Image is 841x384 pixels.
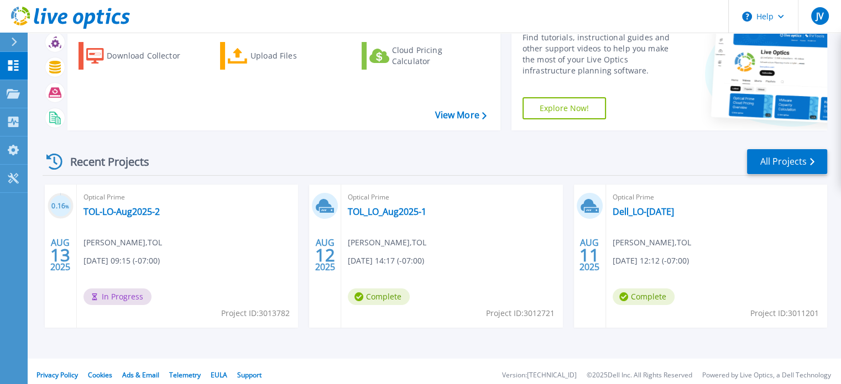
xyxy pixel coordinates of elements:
[88,370,112,380] a: Cookies
[65,203,69,209] span: %
[613,191,821,203] span: Optical Prime
[83,191,291,203] span: Optical Prime
[315,250,335,260] span: 12
[348,236,426,249] span: [PERSON_NAME] , TOL
[315,235,336,275] div: AUG 2025
[250,45,339,67] div: Upload Files
[221,307,290,319] span: Project ID: 3013782
[435,110,486,120] a: View More
[83,236,162,249] span: [PERSON_NAME] , TOL
[362,42,485,70] a: Cloud Pricing Calculator
[107,45,195,67] div: Download Collector
[79,42,202,70] a: Download Collector
[486,307,555,319] span: Project ID: 3012721
[613,206,674,217] a: Dell_LO-[DATE]
[579,250,599,260] span: 11
[83,206,160,217] a: TOL-LO-Aug2025-2
[83,288,152,305] span: In Progress
[36,370,78,380] a: Privacy Policy
[348,255,424,267] span: [DATE] 14:17 (-07:00)
[43,148,164,175] div: Recent Projects
[50,235,71,275] div: AUG 2025
[348,191,556,203] span: Optical Prime
[83,255,160,267] span: [DATE] 09:15 (-07:00)
[502,372,577,379] li: Version: [TECHNICAL_ID]
[750,307,819,319] span: Project ID: 3011201
[816,12,823,20] span: JV
[237,370,262,380] a: Support
[50,250,70,260] span: 13
[211,370,227,380] a: EULA
[613,236,691,249] span: [PERSON_NAME] , TOL
[220,42,343,70] a: Upload Files
[587,372,692,379] li: © 2025 Dell Inc. All Rights Reserved
[579,235,600,275] div: AUG 2025
[348,288,410,305] span: Complete
[523,97,607,119] a: Explore Now!
[392,45,480,67] div: Cloud Pricing Calculator
[122,370,159,380] a: Ads & Email
[613,255,689,267] span: [DATE] 12:12 (-07:00)
[523,32,681,76] div: Find tutorials, instructional guides and other support videos to help you make the most of your L...
[702,372,831,379] li: Powered by Live Optics, a Dell Technology
[48,200,74,213] h3: 0.16
[348,206,426,217] a: TOL_LO_Aug2025-1
[613,288,675,305] span: Complete
[169,370,201,380] a: Telemetry
[747,149,827,174] a: All Projects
